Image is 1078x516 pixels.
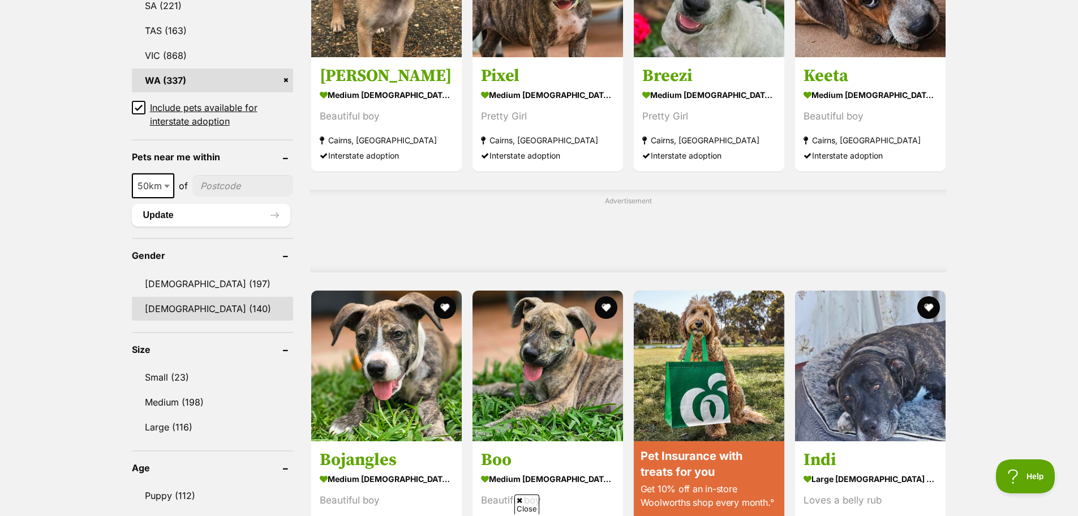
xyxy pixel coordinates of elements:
h3: Breezi [642,65,776,87]
strong: medium [DEMOGRAPHIC_DATA] Dog [481,471,615,487]
header: Pets near me within [132,152,293,162]
h3: [PERSON_NAME] [320,65,453,87]
strong: medium [DEMOGRAPHIC_DATA] Dog [481,87,615,103]
header: Size [132,344,293,355]
span: Include pets available for interstate adoption [150,101,293,128]
a: TAS (163) [132,19,293,42]
a: Large (116) [132,415,293,439]
a: [PERSON_NAME] medium [DEMOGRAPHIC_DATA] Dog Beautiful boy Cairns, [GEOGRAPHIC_DATA] Interstate ad... [311,57,462,172]
h3: Indi [804,449,937,471]
a: [DEMOGRAPHIC_DATA] (197) [132,272,293,296]
div: Beautiful boy [320,109,453,124]
header: Gender [132,250,293,261]
strong: Cairns, [GEOGRAPHIC_DATA] [642,133,776,148]
a: Include pets available for interstate adoption [132,101,293,128]
h3: Bojangles [320,449,453,471]
span: Close [514,494,539,514]
img: Bojangles - Mixed breed Dog [311,291,462,441]
div: Beautiful boy [804,109,937,124]
header: Age [132,463,293,473]
a: WA (337) [132,69,293,92]
button: favourite [917,296,940,319]
div: Pretty Girl [642,109,776,124]
strong: large [DEMOGRAPHIC_DATA] Dog [804,471,937,487]
div: Interstate adoption [804,148,937,163]
a: Puppy (112) [132,484,293,508]
span: of [179,179,188,193]
strong: Cairns, [GEOGRAPHIC_DATA] [481,133,615,148]
h3: Pixel [481,65,615,87]
img: Boo - Mixed breed Dog [473,291,623,441]
strong: medium [DEMOGRAPHIC_DATA] Dog [804,87,937,103]
a: Medium (198) [132,390,293,414]
a: Pixel medium [DEMOGRAPHIC_DATA] Dog Pretty Girl Cairns, [GEOGRAPHIC_DATA] Interstate adoption [473,57,623,172]
img: Indi - Mixed Breed Dog [795,291,946,441]
iframe: Help Scout Beacon - Open [996,459,1055,493]
a: Small (23) [132,365,293,389]
div: Interstate adoption [481,148,615,163]
strong: medium [DEMOGRAPHIC_DATA] Dog [320,87,453,103]
strong: medium [DEMOGRAPHIC_DATA] Dog [642,87,776,103]
button: favourite [595,296,617,319]
div: Beautiful boy [481,493,615,508]
div: Interstate adoption [320,148,453,163]
a: VIC (868) [132,44,293,67]
div: Interstate adoption [642,148,776,163]
h3: Boo [481,449,615,471]
div: Loves a belly rub [804,493,937,508]
div: Pretty Girl [481,109,615,124]
strong: Cairns, [GEOGRAPHIC_DATA] [804,133,937,148]
strong: Cairns, [GEOGRAPHIC_DATA] [320,133,453,148]
span: 50km [133,178,173,194]
div: Advertisement [310,190,947,272]
h3: Keeta [804,65,937,87]
a: [DEMOGRAPHIC_DATA] (140) [132,297,293,321]
div: Beautiful boy [320,493,453,508]
input: postcode [192,175,293,197]
strong: medium [DEMOGRAPHIC_DATA] Dog [320,471,453,487]
span: 50km [132,173,174,198]
a: Breezi medium [DEMOGRAPHIC_DATA] Dog Pretty Girl Cairns, [GEOGRAPHIC_DATA] Interstate adoption [634,57,784,172]
a: Keeta medium [DEMOGRAPHIC_DATA] Dog Beautiful boy Cairns, [GEOGRAPHIC_DATA] Interstate adoption [795,57,946,172]
button: favourite [433,296,456,319]
button: Update [132,204,290,227]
